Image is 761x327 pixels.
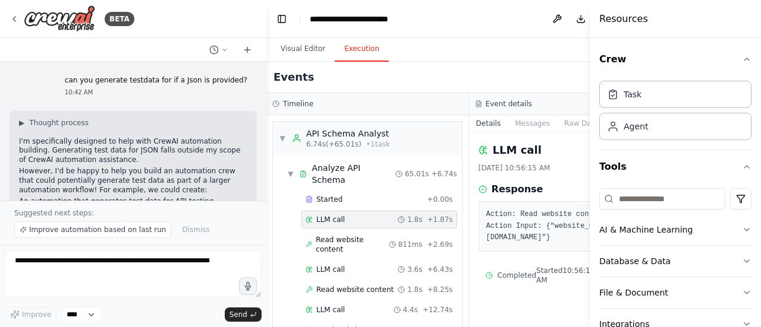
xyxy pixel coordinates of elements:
[273,69,314,85] h2: Events
[624,88,641,100] div: Task
[405,169,429,179] span: 65.01s
[316,265,345,274] span: LLM call
[24,5,95,32] img: Logo
[366,139,390,149] span: • 1 task
[536,266,595,285] span: Started 10:56:13 AM
[239,277,257,295] button: Click to speak your automation idea
[283,99,313,109] h3: Timeline
[427,265,453,274] span: + 6.43s
[599,43,751,76] button: Crew
[427,215,453,224] span: + 1.87s
[407,285,422,294] span: 1.8s
[427,240,453,249] span: + 2.69s
[599,224,693,236] div: AI & Machine Learning
[19,118,24,128] span: ▶
[624,120,648,132] div: Agent
[14,208,252,218] p: Suggested next steps:
[176,221,215,238] button: Dismiss
[182,225,209,234] span: Dismiss
[316,215,345,224] span: LLM call
[279,134,286,143] span: ▼
[310,13,388,25] nav: breadcrumb
[19,167,247,195] p: However, I'd be happy to help you build an automation crew that could potentially generate test d...
[407,215,422,224] span: 1.8s
[19,197,247,207] li: An automation that generates test data for API testing
[306,128,390,139] div: API Schema Analyst
[105,12,134,26] div: BETA
[29,225,166,234] span: Improve automation based on last run
[65,76,247,85] p: can you generate testdata for if a Json is provided?
[398,240,423,249] span: 811ms
[316,285,394,294] span: Read website content
[599,214,751,245] button: AI & Machine Learning
[599,255,671,267] div: Database & Data
[407,265,422,274] span: 3.6s
[557,115,606,132] button: Raw Data
[492,182,543,196] h3: Response
[599,76,751,150] div: Crew
[335,37,389,62] button: Execution
[316,305,345,315] span: LLM call
[493,142,542,158] h2: LLM call
[599,287,668,299] div: File & Document
[498,271,536,280] span: Completed
[14,221,171,238] button: Improve automation based on last run
[238,43,257,57] button: Start a new chat
[306,139,361,149] span: 6.74s (+65.01s)
[5,307,56,322] button: Improve
[486,99,532,109] h3: Event details
[65,88,247,97] div: 10:42 AM
[316,235,388,254] span: Read website content
[508,115,557,132] button: Messages
[599,12,648,26] h4: Resources
[287,169,294,179] span: ▼
[432,169,457,179] span: + 6.74s
[479,163,662,173] div: [DATE] 10:56:15 AM
[599,150,751,183] button: Tools
[19,118,89,128] button: ▶Thought process
[486,209,655,244] pre: Action: Read website content Action Input: {"website_url":"[URL][DOMAIN_NAME]"}
[225,307,262,322] button: Send
[205,43,233,57] button: Switch to previous chat
[271,37,335,62] button: Visual Editor
[423,305,453,315] span: + 12.74s
[427,285,453,294] span: + 8.25s
[29,118,89,128] span: Thought process
[316,195,342,204] span: Started
[599,246,751,277] button: Database & Data
[273,11,290,27] button: Hide left sidebar
[403,305,418,315] span: 4.4s
[599,277,751,308] button: File & Document
[22,310,51,319] span: Improve
[229,310,247,319] span: Send
[469,115,508,132] button: Details
[312,162,395,186] div: Analyze API Schema
[19,137,247,165] p: I'm specifically designed to help with CrewAI automation building. Generating test data for JSON ...
[427,195,453,204] span: + 0.00s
